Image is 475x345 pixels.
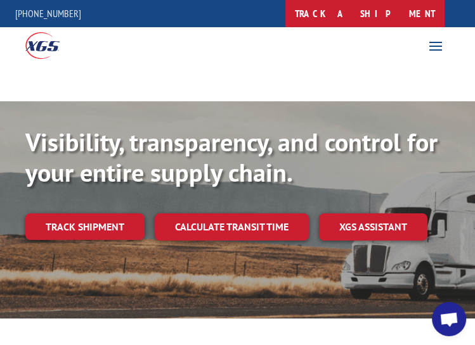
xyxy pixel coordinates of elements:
[432,302,466,336] div: Open chat
[15,7,81,20] a: [PHONE_NUMBER]
[155,213,309,241] a: Calculate transit time
[25,213,145,240] a: Track shipment
[25,125,438,189] b: Visibility, transparency, and control for your entire supply chain.
[319,213,427,241] a: XGS ASSISTANT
